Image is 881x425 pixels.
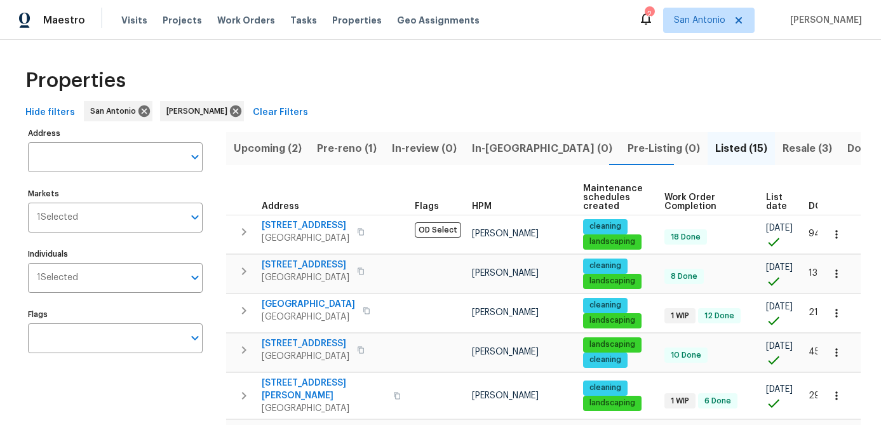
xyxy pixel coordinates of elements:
span: 1 Selected [37,212,78,223]
span: [GEOGRAPHIC_DATA] [262,271,349,284]
span: 21 [809,308,818,317]
span: In-[GEOGRAPHIC_DATA] (0) [472,140,612,158]
button: Hide filters [20,101,80,125]
span: landscaping [584,398,640,408]
span: Work Orders [217,14,275,27]
span: Properties [25,74,126,87]
span: Hide filters [25,105,75,121]
span: 45 [809,347,820,356]
span: landscaping [584,236,640,247]
button: Clear Filters [248,101,313,125]
span: [GEOGRAPHIC_DATA] [262,298,355,311]
span: [STREET_ADDRESS] [262,219,349,232]
span: [PERSON_NAME] [166,105,232,118]
span: Listed (15) [715,140,767,158]
span: 10 Done [666,350,706,361]
span: Pre-reno (1) [317,140,377,158]
label: Markets [28,190,203,198]
label: Individuals [28,250,203,258]
span: [GEOGRAPHIC_DATA] [262,232,349,245]
span: [STREET_ADDRESS][PERSON_NAME] [262,377,386,402]
button: Open [186,269,204,287]
span: Maestro [43,14,85,27]
span: cleaning [584,300,626,311]
div: San Antonio [84,101,152,121]
span: [PERSON_NAME] [472,229,539,238]
span: [DATE] [766,342,793,351]
span: [STREET_ADDRESS] [262,259,349,271]
span: cleaning [584,221,626,232]
span: 8 Done [666,271,703,282]
span: landscaping [584,276,640,287]
div: [PERSON_NAME] [160,101,244,121]
span: 1 WIP [666,311,694,321]
span: 294 [809,391,826,400]
span: Resale (3) [783,140,832,158]
span: Pre-Listing (0) [628,140,700,158]
span: In-review (0) [392,140,457,158]
span: [DATE] [766,302,793,311]
span: [GEOGRAPHIC_DATA] [262,311,355,323]
span: [PERSON_NAME] [472,347,539,356]
span: Upcoming (2) [234,140,302,158]
span: Work Order Completion [664,193,744,211]
span: [STREET_ADDRESS] [262,337,349,350]
button: Open [186,329,204,347]
span: 1 WIP [666,396,694,407]
span: 94 [809,229,821,238]
span: [DATE] [766,224,793,233]
span: Maintenance schedules created [583,184,643,211]
span: Projects [163,14,202,27]
span: [PERSON_NAME] [472,391,539,400]
span: Flags [415,202,439,211]
span: Geo Assignments [397,14,480,27]
span: 18 Done [666,232,706,243]
div: 2 [645,8,654,20]
span: 6 Done [699,396,736,407]
span: cleaning [584,260,626,271]
label: Address [28,130,203,137]
span: Properties [332,14,382,27]
span: cleaning [584,382,626,393]
span: [DATE] [766,385,793,394]
span: 12 Done [699,311,739,321]
label: Flags [28,311,203,318]
span: 130 [809,269,824,278]
span: landscaping [584,315,640,326]
span: OD Select [415,222,461,238]
span: Clear Filters [253,105,308,121]
span: [PERSON_NAME] [785,14,862,27]
span: List date [766,193,787,211]
span: [PERSON_NAME] [472,269,539,278]
span: HPM [472,202,492,211]
span: [PERSON_NAME] [472,308,539,317]
span: Address [262,202,299,211]
span: landscaping [584,339,640,350]
span: Visits [121,14,147,27]
span: [DATE] [766,263,793,272]
span: cleaning [584,354,626,365]
span: San Antonio [90,105,141,118]
span: DOM [809,202,830,211]
span: San Antonio [674,14,725,27]
button: Open [186,148,204,166]
span: [GEOGRAPHIC_DATA] [262,350,349,363]
button: Open [186,208,204,226]
span: 1 Selected [37,273,78,283]
span: Tasks [290,16,317,25]
span: [GEOGRAPHIC_DATA] [262,402,386,415]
